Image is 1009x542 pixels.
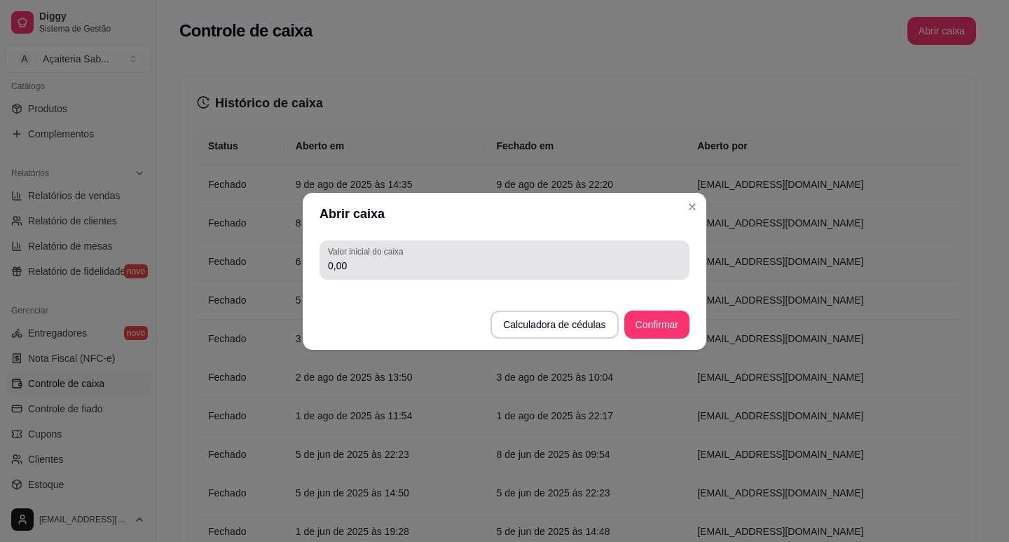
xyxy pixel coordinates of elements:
[681,196,703,218] button: Close
[624,311,689,339] button: Confirmar
[490,311,618,339] button: Calculadora de cédulas
[303,193,706,235] header: Abrir caixa
[328,245,408,257] label: Valor inicial do caixa
[328,259,681,273] input: Valor inicial do caixa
